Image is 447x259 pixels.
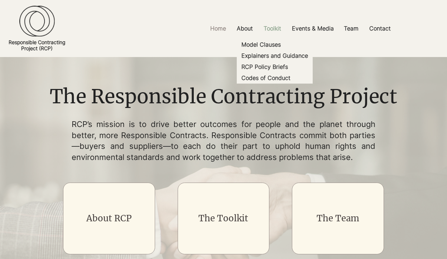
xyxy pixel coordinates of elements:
[288,20,337,37] p: Events & Media
[237,61,313,72] a: RCP Policy Briefs
[86,213,132,224] a: About RCP
[239,72,293,84] p: Codes of Conduct
[72,119,375,163] p: RCP’s mission is to drive better outcomes for people and the planet through better, more Responsi...
[198,213,248,224] a: The Toolkit
[239,39,284,50] p: Model Clauses
[366,20,394,37] p: Contact
[237,72,313,84] a: Codes of Conduct
[239,50,311,61] p: Explainers and Guidance
[260,20,285,37] p: Toolkit
[237,50,313,61] a: Explainers and Guidance
[338,20,364,37] a: Team
[287,20,338,37] a: Events & Media
[233,20,256,37] p: About
[239,61,291,72] p: RCP Policy Briefs
[45,83,402,110] h1: The Responsible Contracting Project
[237,39,313,50] a: Model Clauses
[154,20,447,37] nav: Site
[258,20,287,37] a: Toolkit
[205,20,231,37] a: Home
[317,213,359,224] a: The Team
[340,20,362,37] p: Team
[9,39,65,51] a: Responsible ContractingProject (RCP)
[364,20,396,37] a: Contact
[207,20,230,37] p: Home
[231,20,258,37] a: About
